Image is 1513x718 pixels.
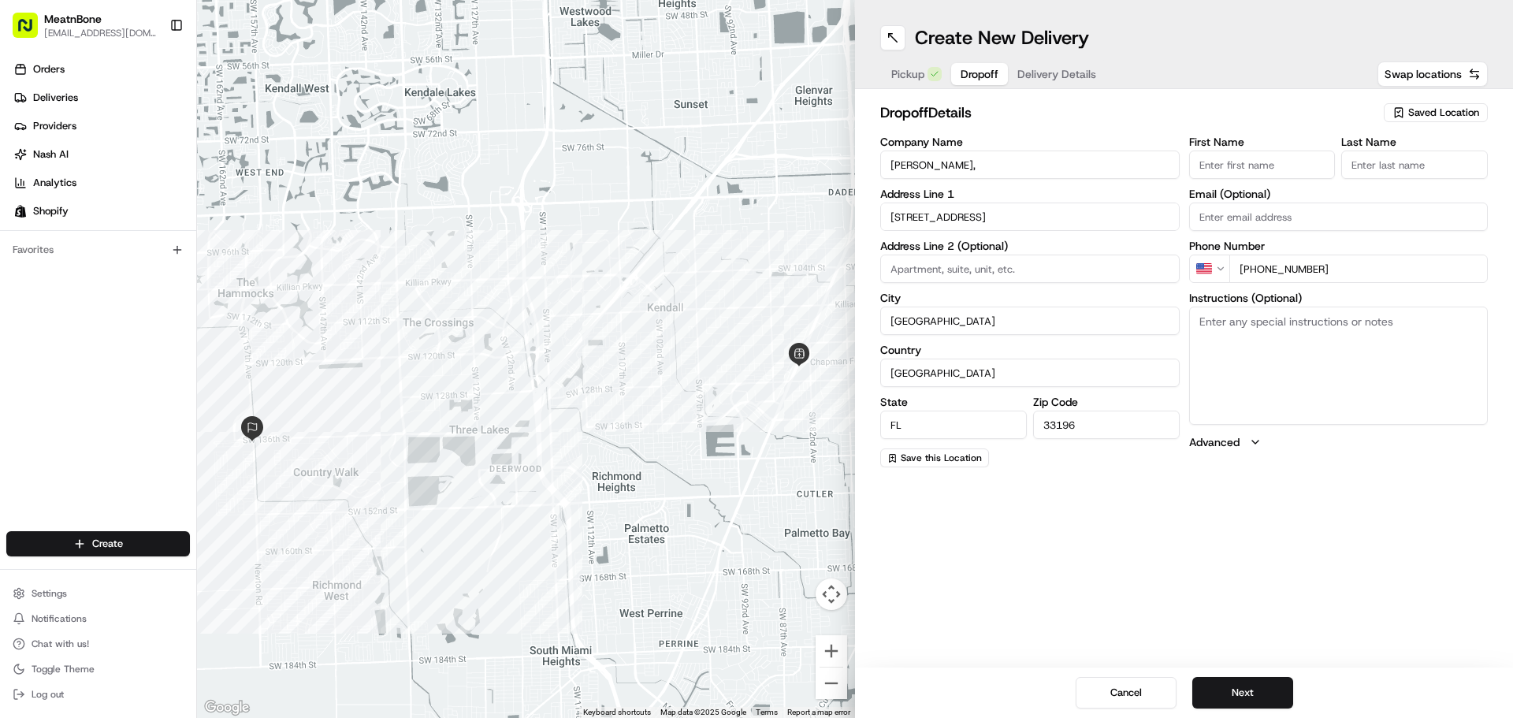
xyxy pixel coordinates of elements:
a: 💻API Documentation [127,346,259,374]
a: Powered byPylon [111,390,191,403]
span: Chat with us! [32,638,89,650]
input: Enter phone number [1229,255,1489,283]
button: Create [6,531,190,556]
input: Enter state [880,411,1027,439]
img: 1736555255976-a54dd68f-1ca7-489b-9aae-adbdc363a1c4 [32,288,44,300]
img: Nash [16,16,47,47]
div: We're available if you need us! [71,166,217,179]
span: Swap locations [1385,66,1462,82]
span: Pickup [891,66,924,82]
input: Enter email address [1189,203,1489,231]
a: 📗Knowledge Base [9,346,127,374]
span: Dropoff [961,66,998,82]
div: Past conversations [16,205,101,218]
span: Knowledge Base [32,352,121,368]
img: Shopify logo [14,205,27,218]
button: MeatnBone [44,11,102,27]
button: [EMAIL_ADDRESS][DOMAIN_NAME] [44,27,157,39]
button: Saved Location [1384,102,1488,124]
span: [DATE] [180,244,212,257]
a: Terms [756,708,778,716]
button: Notifications [6,608,190,630]
button: Map camera controls [816,578,847,610]
a: Report a map error [787,708,850,716]
span: Map data ©2025 Google [660,708,746,716]
input: Enter address [880,203,1180,231]
div: Start new chat [71,151,258,166]
button: Start new chat [268,155,287,174]
label: Instructions (Optional) [1189,292,1489,303]
img: Masood Aslam [16,272,41,297]
label: Country [880,344,1180,355]
img: 8571987876998_91fb9ceb93ad5c398215_72.jpg [33,151,61,179]
span: Analytics [33,176,76,190]
button: Zoom in [816,635,847,667]
label: Phone Number [1189,240,1489,251]
div: 📗 [16,354,28,366]
label: Email (Optional) [1189,188,1489,199]
span: Log out [32,688,64,701]
label: Zip Code [1033,396,1180,407]
button: Next [1192,677,1293,709]
button: Save this Location [880,448,989,467]
span: Orders [33,62,65,76]
input: Enter city [880,307,1180,335]
h1: Create New Delivery [915,25,1089,50]
p: Welcome 👋 [16,63,287,88]
a: Shopify [6,199,196,224]
input: Enter company name [880,151,1180,179]
input: Enter zip code [1033,411,1180,439]
input: Clear [41,102,260,118]
a: Deliveries [6,85,196,110]
img: 1736555255976-a54dd68f-1ca7-489b-9aae-adbdc363a1c4 [16,151,44,179]
button: MeatnBone[EMAIL_ADDRESS][DOMAIN_NAME] [6,6,163,44]
span: Shopify [33,204,69,218]
button: Log out [6,683,190,705]
button: Keyboard shortcuts [583,707,651,718]
label: State [880,396,1027,407]
button: See all [244,202,287,221]
a: Analytics [6,170,196,195]
h2: dropoff Details [880,102,1374,124]
input: Enter last name [1341,151,1488,179]
label: Address Line 1 [880,188,1180,199]
span: Notifications [32,612,87,625]
a: Open this area in Google Maps (opens a new window) [201,698,253,718]
button: Cancel [1076,677,1177,709]
span: Save this Location [901,452,982,464]
span: Delivery Details [1017,66,1096,82]
span: Saved Location [1408,106,1479,120]
span: API Documentation [149,352,253,368]
span: • [171,244,177,257]
img: Google [201,698,253,718]
span: Create [92,537,123,551]
button: Swap locations [1377,61,1488,87]
div: 💻 [133,354,146,366]
label: Company Name [880,136,1180,147]
button: Chat with us! [6,633,190,655]
span: [PERSON_NAME] [49,287,128,299]
input: Enter first name [1189,151,1336,179]
a: Nash AI [6,142,196,167]
span: Toggle Theme [32,663,95,675]
button: Settings [6,582,190,605]
span: Settings [32,587,67,600]
span: Pylon [157,391,191,403]
span: [DATE] [139,287,172,299]
button: Zoom out [816,668,847,699]
a: Providers [6,113,196,139]
label: Advanced [1189,434,1240,450]
span: Providers [33,119,76,133]
span: Deliveries [33,91,78,105]
input: Apartment, suite, unit, etc. [880,255,1180,283]
a: Orders [6,57,196,82]
button: Advanced [1189,434,1489,450]
div: Favorites [6,237,190,262]
span: • [131,287,136,299]
label: Last Name [1341,136,1488,147]
span: Nash AI [33,147,69,162]
input: Enter country [880,359,1180,387]
label: First Name [1189,136,1336,147]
